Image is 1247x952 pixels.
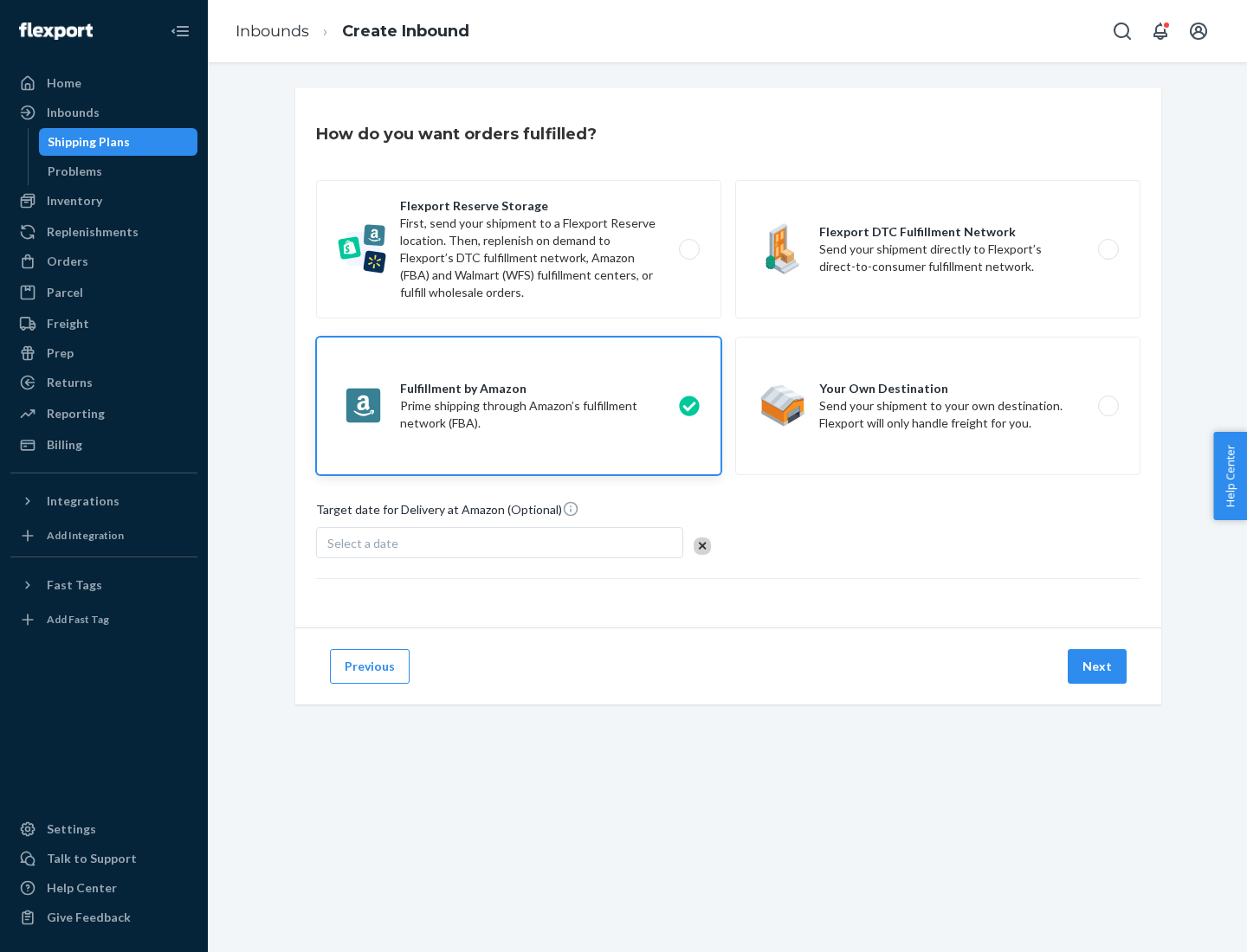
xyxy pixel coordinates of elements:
[47,344,74,362] div: Prep
[316,500,579,525] span: Target date for Delivery at Amazon (Optional)
[47,612,109,627] div: Add Fast Tag
[10,369,197,396] a: Returns
[10,218,197,246] a: Replenishments
[47,909,131,926] div: Give Feedback
[47,820,96,838] div: Settings
[10,904,197,931] button: Give Feedback
[1181,14,1216,48] button: Open account menu
[10,845,197,872] a: Talk to Support
[47,284,83,301] div: Parcel
[10,522,197,550] a: Add Integration
[47,104,100,121] div: Inbounds
[10,815,197,843] a: Settings
[10,339,197,367] a: Prep
[236,22,309,41] a: Inbounds
[47,879,117,897] div: Help Center
[47,850,137,867] div: Talk to Support
[330,649,410,684] button: Previous
[1068,649,1127,684] button: Next
[39,128,198,156] a: Shipping Plans
[47,576,102,594] div: Fast Tags
[48,133,130,151] div: Shipping Plans
[10,310,197,338] a: Freight
[47,528,124,543] div: Add Integration
[1105,14,1140,48] button: Open Search Box
[163,14,197,48] button: Close Navigation
[316,123,597,145] h3: How do you want orders fulfilled?
[47,74,81,92] div: Home
[1213,432,1247,520] button: Help Center
[10,874,197,902] a: Help Center
[48,163,102,180] div: Problems
[47,374,93,391] div: Returns
[222,6,483,57] ol: breadcrumbs
[19,23,93,40] img: Flexport logo
[47,253,88,270] div: Orders
[10,400,197,428] a: Reporting
[10,571,197,599] button: Fast Tags
[327,536,398,550] span: Select a date
[10,431,197,459] a: Billing
[10,248,197,275] a: Orders
[47,223,139,241] div: Replenishments
[47,315,89,332] div: Freight
[1143,14,1178,48] button: Open notifications
[10,487,197,515] button: Integrations
[47,436,82,453] div: Billing
[10,279,197,306] a: Parcel
[10,187,197,215] a: Inventory
[47,405,105,422] div: Reporting
[47,192,102,209] div: Inventory
[10,606,197,634] a: Add Fast Tag
[10,99,197,126] a: Inbounds
[47,492,120,510] div: Integrations
[39,158,198,185] a: Problems
[10,69,197,97] a: Home
[342,22,469,41] a: Create Inbound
